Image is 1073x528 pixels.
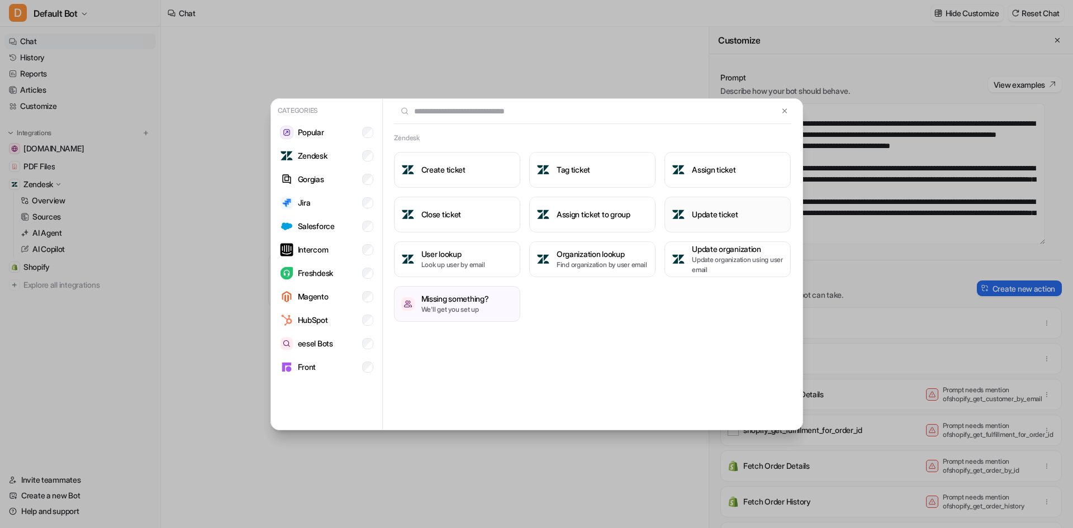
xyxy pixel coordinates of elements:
button: Assign ticketAssign ticket [664,152,791,188]
button: Tag ticketTag ticket [529,152,656,188]
p: Jira [298,197,311,208]
button: Create ticketCreate ticket [394,152,520,188]
img: Tag ticket [536,163,550,177]
p: Find organization by user email [557,260,647,270]
img: Create ticket [401,163,415,177]
p: Update organization using user email [692,255,784,275]
h3: Missing something? [421,293,489,305]
button: Update organizationUpdate organizationUpdate organization using user email [664,241,791,277]
h3: User lookup [421,248,485,260]
img: Update organization [672,253,685,266]
h3: Tag ticket [557,164,590,175]
h3: Assign ticket to group [557,208,630,220]
p: HubSpot [298,314,328,326]
h3: Update ticket [692,208,738,220]
h3: Create ticket [421,164,466,175]
p: eesel Bots [298,337,333,349]
img: /missing-something [401,297,415,311]
p: Salesforce [298,220,335,232]
img: Update ticket [672,208,685,221]
p: Magento [298,291,329,302]
button: Update ticketUpdate ticket [664,197,791,232]
p: Zendesk [298,150,327,161]
p: Popular [298,126,324,138]
p: Front [298,361,316,373]
img: Assign ticket to group [536,208,550,221]
button: Close ticketClose ticket [394,197,520,232]
button: User lookupUser lookupLook up user by email [394,241,520,277]
img: Assign ticket [672,163,685,177]
button: Organization lookupOrganization lookupFind organization by user email [529,241,656,277]
p: We'll get you set up [421,305,489,315]
img: User lookup [401,253,415,266]
button: Assign ticket to groupAssign ticket to group [529,197,656,232]
p: Intercom [298,244,329,255]
h3: Assign ticket [692,164,735,175]
img: Organization lookup [536,253,550,266]
h3: Organization lookup [557,248,647,260]
p: Categories [276,103,378,118]
button: /missing-somethingMissing something?We'll get you set up [394,286,520,322]
img: Close ticket [401,208,415,221]
h3: Close ticket [421,208,462,220]
p: Freshdesk [298,267,333,279]
p: Look up user by email [421,260,485,270]
h2: Zendesk [394,133,420,143]
p: Gorgias [298,173,324,185]
h3: Update organization [692,243,784,255]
